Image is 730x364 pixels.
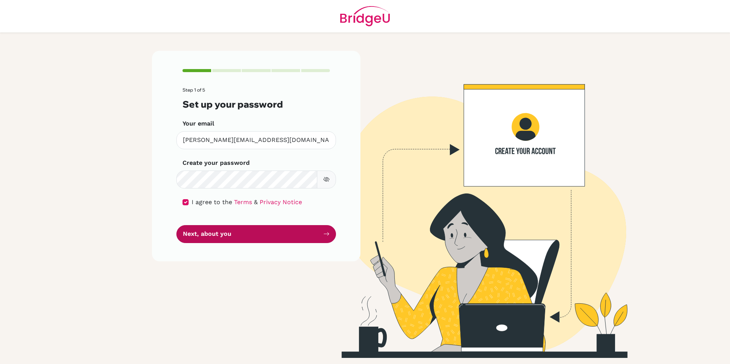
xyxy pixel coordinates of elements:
img: Create your account [256,51,691,358]
button: Next, about you [176,225,336,243]
input: Insert your email* [176,131,336,149]
h3: Set up your password [182,99,330,110]
span: Step 1 of 5 [182,87,205,93]
a: Terms [234,198,252,206]
a: Privacy Notice [260,198,302,206]
label: Your email [182,119,214,128]
label: Create your password [182,158,250,168]
span: & [254,198,258,206]
span: I agree to the [192,198,232,206]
